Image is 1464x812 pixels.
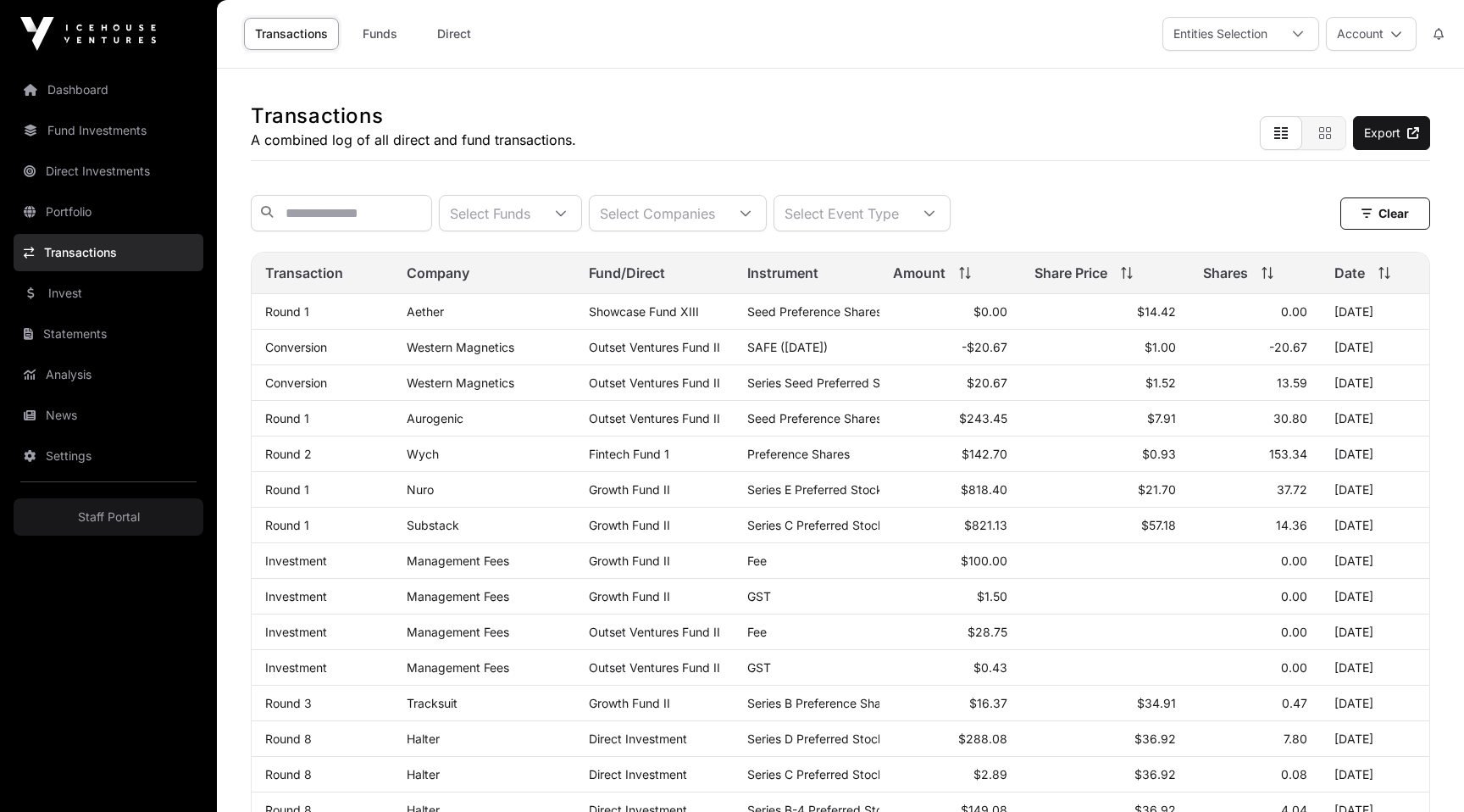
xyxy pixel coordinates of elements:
a: Round 1 [265,304,309,319]
span: $1.00 [1145,340,1176,354]
span: Seed Preference Shares [747,411,882,425]
span: $1.52 [1145,375,1176,390]
span: 0.00 [1281,304,1307,319]
span: Fee [747,553,767,568]
a: News [14,397,203,434]
a: Round 1 [265,482,309,497]
td: [DATE] [1321,650,1429,686]
p: A combined log of all direct and fund transactions. [251,130,576,150]
a: Round 1 [265,518,309,532]
td: $16.37 [879,686,1021,721]
img: Icehouse Ventures Logo [20,17,156,51]
span: $0.93 [1142,447,1176,461]
div: Select Funds [440,196,541,231]
a: Aurogenic [407,411,463,425]
span: Date [1334,263,1365,283]
a: Growth Fund II [589,696,670,710]
span: $34.91 [1137,696,1176,710]
td: $100.00 [879,543,1021,579]
span: GST [747,660,771,675]
button: Account [1326,17,1417,51]
a: Outset Ventures Fund II [589,411,720,425]
span: $21.70 [1138,482,1176,497]
span: 0.00 [1281,553,1307,568]
span: 13.59 [1277,375,1307,390]
td: $20.67 [879,365,1021,401]
span: 30.80 [1273,411,1307,425]
span: Series D Preferred Stock [747,731,884,746]
span: 0.08 [1281,767,1307,781]
span: 7.80 [1284,731,1307,746]
a: Fintech Fund 1 [589,447,669,461]
a: Wych [407,447,439,461]
td: $0.00 [879,294,1021,330]
td: [DATE] [1321,579,1429,615]
a: Showcase Fund XIII [589,304,699,319]
a: Investment [265,625,327,639]
span: GST [747,589,771,603]
span: $36.92 [1134,767,1176,781]
a: Outset Ventures Fund II [589,625,720,639]
a: Round 8 [265,731,312,746]
span: Series C Preferred Stock [747,518,884,532]
a: Export [1353,116,1430,150]
a: Investment [265,660,327,675]
a: Outset Ventures Fund II [589,340,720,354]
span: Company [407,263,469,283]
div: Select Event Type [774,196,909,231]
a: Growth Fund II [589,553,670,568]
td: $0.43 [879,650,1021,686]
a: Round 1 [265,411,309,425]
td: [DATE] [1321,543,1429,579]
a: Outset Ventures Fund II [589,375,720,390]
h1: Transactions [251,103,576,130]
td: [DATE] [1321,365,1429,401]
a: Invest [14,275,203,312]
a: Conversion [265,375,327,390]
td: $2.89 [879,757,1021,793]
a: Transactions [244,18,339,50]
a: Fund Investments [14,112,203,149]
span: 37.72 [1277,482,1307,497]
a: Growth Fund II [589,589,670,603]
td: [DATE] [1321,401,1429,437]
span: 14.36 [1276,518,1307,532]
a: Growth Fund II [589,482,670,497]
span: Direct Investment [589,767,687,781]
td: $288.08 [879,721,1021,757]
span: 0.00 [1281,589,1307,603]
span: 153.34 [1269,447,1307,461]
td: -$20.67 [879,330,1021,365]
td: $142.70 [879,437,1021,472]
a: Analysis [14,356,203,393]
p: Management Fees [407,553,562,568]
a: Halter [407,767,440,781]
a: Halter [407,731,440,746]
span: 0.00 [1281,625,1307,639]
a: Portfolio [14,193,203,231]
div: Select Companies [590,196,725,231]
a: Transactions [14,234,203,271]
a: Round 3 [265,696,312,710]
iframe: Chat Widget [1379,731,1464,812]
td: [DATE] [1321,757,1429,793]
td: $821.13 [879,508,1021,543]
a: Nuro [407,482,434,497]
span: Series B Preference Shares [747,696,898,710]
p: Management Fees [407,660,562,675]
a: Western Magnetics [407,375,514,390]
div: Entities Selection [1163,18,1278,50]
td: [DATE] [1321,615,1429,650]
span: Amount [893,263,945,283]
td: [DATE] [1321,508,1429,543]
span: Series Seed Preferred Stock [747,375,905,390]
a: Aether [407,304,444,319]
span: -20.67 [1269,340,1307,354]
span: Series E Preferred Stock [747,482,883,497]
button: Clear [1340,197,1430,230]
a: Round 2 [265,447,312,461]
a: Investment [265,589,327,603]
span: Share Price [1034,263,1107,283]
span: Direct Investment [589,731,687,746]
a: Round 8 [265,767,312,781]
